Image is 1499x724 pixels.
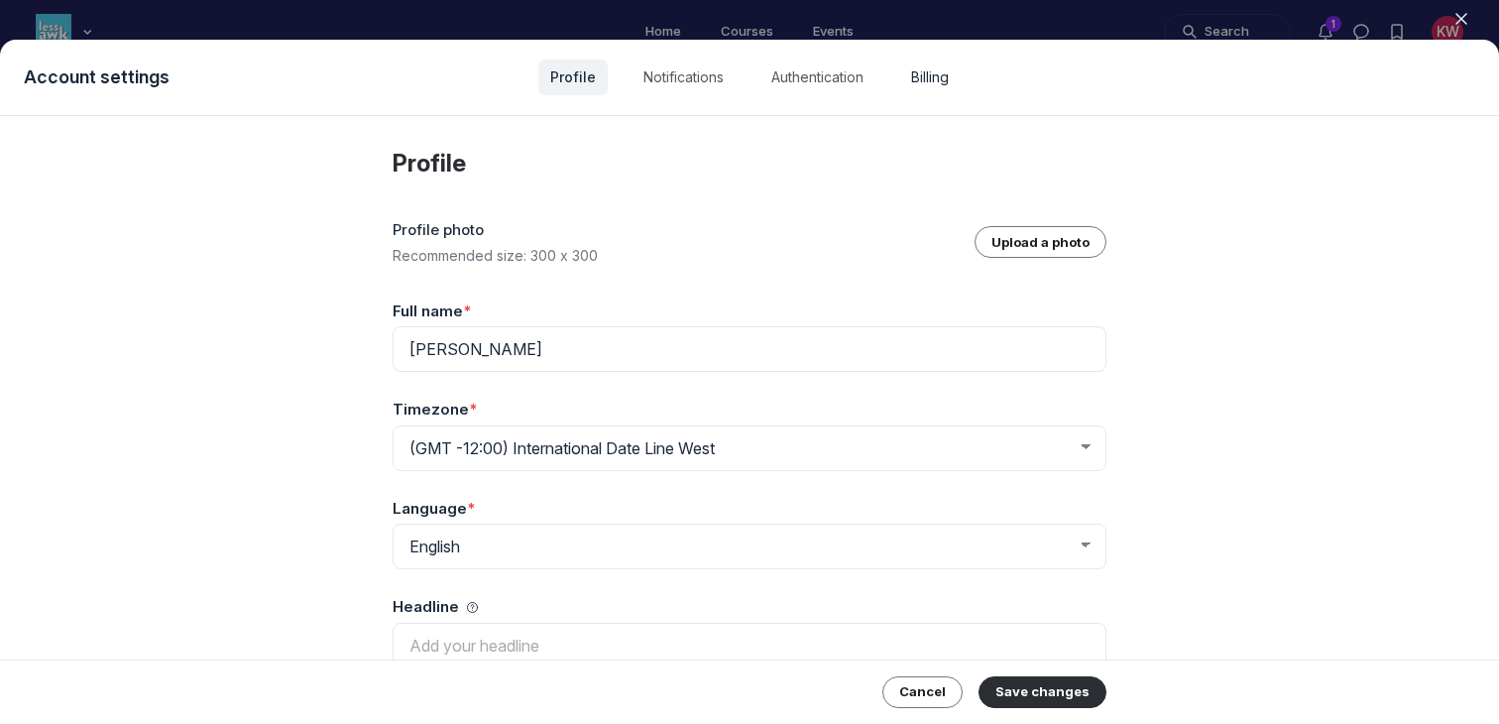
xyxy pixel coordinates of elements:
[24,63,170,91] span: Account settings
[632,60,736,95] a: Notifications
[979,676,1106,708] button: Save changes
[538,60,608,95] a: Profile
[393,246,598,266] div: Recommended size: 300 x 300
[899,60,961,95] a: Billing
[882,676,963,708] button: Cancel
[393,623,1106,668] input: Add your headline
[393,148,1106,180] h4: Profile
[759,60,875,95] a: Authentication
[393,301,471,323] span: Full name
[393,498,475,521] span: Language
[975,226,1106,258] button: Upload a photo
[393,399,477,422] span: Timezone
[393,219,598,242] label: Profile photo
[393,596,478,619] span: Headline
